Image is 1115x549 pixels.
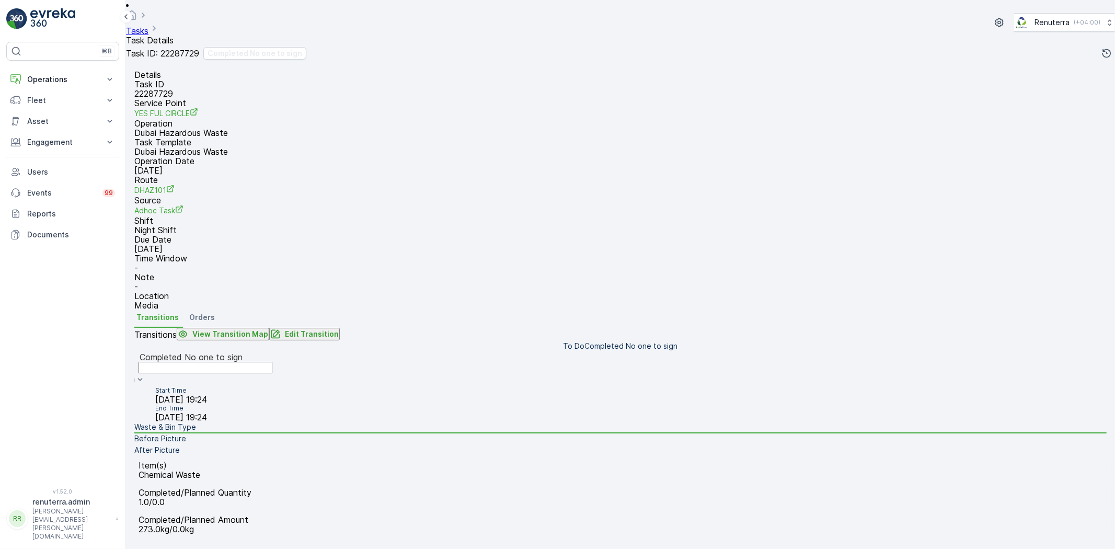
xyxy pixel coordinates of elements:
[177,328,269,340] button: View Transition Map
[32,507,111,541] p: [PERSON_NAME][EMAIL_ADDRESS][PERSON_NAME][DOMAIN_NAME]
[1034,17,1070,28] p: Renuterra
[134,185,175,195] a: DHAZ101
[203,47,306,60] button: Completed No one to sign
[564,341,585,351] p: To Do
[140,352,271,362] div: Completed No one to sign
[134,206,183,215] span: Adhoc Task
[134,70,161,79] p: Details
[134,235,1107,244] p: Due Date
[134,89,1107,98] p: 22287729
[134,156,1107,166] p: Operation Date
[6,69,119,90] button: Operations
[134,109,198,118] span: YES FUL CIRCLE
[139,470,1102,479] p: Chemical Waste
[126,49,199,58] p: Task ID: 22287729
[101,47,112,55] p: ⌘B
[6,90,119,111] button: Fleet
[139,515,1102,524] p: Completed/Planned Amount
[126,26,148,36] a: Tasks
[585,341,678,351] p: Completed No one to sign
[6,132,119,153] button: Engagement
[27,209,115,219] p: Reports
[6,182,119,203] a: Events99
[134,254,1107,263] p: Time Window
[134,330,177,339] p: Transitions
[155,386,207,395] p: Start Time
[27,188,96,198] p: Events
[134,282,1107,291] p: -
[27,230,115,240] p: Documents
[134,79,1107,89] p: Task ID
[134,301,1107,310] p: Media
[134,147,1107,156] p: Dubai Hazardous Waste
[134,272,1107,282] p: Note
[134,422,196,432] p: Waste & Bin Type
[134,175,1107,185] p: Route
[189,312,215,323] span: Orders
[134,445,180,455] p: After Picture
[6,224,119,245] a: Documents
[134,98,1107,108] p: Service Point
[285,329,339,339] p: Edit Transition
[134,119,1107,128] p: Operation
[1014,17,1030,28] img: Screenshot_2024-07-26_at_13.33.01.png
[192,329,268,339] p: View Transition Map
[134,263,1107,272] p: -
[27,74,98,85] p: Operations
[27,137,98,147] p: Engagement
[6,488,119,495] span: v 1.52.0
[30,8,75,29] img: logo_light-DOdMpM7g.png
[6,8,27,29] img: logo
[9,510,26,527] div: RR
[27,95,98,106] p: Fleet
[27,167,115,177] p: Users
[1074,18,1100,27] p: ( +04:00 )
[6,111,119,132] button: Asset
[134,196,1107,205] p: Source
[208,48,302,59] p: Completed No one to sign
[6,162,119,182] a: Users
[136,312,179,323] span: Transitions
[134,291,1107,301] p: Location
[6,497,119,541] button: RRrenuterra.admin[PERSON_NAME][EMAIL_ADDRESS][PERSON_NAME][DOMAIN_NAME]
[134,128,1107,138] p: Dubai Hazardous Waste
[134,244,1107,254] p: [DATE]
[139,524,1102,534] p: 273.0kg/0.0kg
[1014,13,1115,32] button: Renuterra(+04:00)
[155,404,207,413] p: End Time
[134,205,183,215] a: Adhoc Task
[139,497,1102,507] p: 1.0/0.0
[126,13,137,23] a: Homepage
[269,328,340,340] button: Edit Transition
[134,433,186,444] p: Before Picture
[32,497,111,507] p: renuterra.admin
[134,225,1107,235] p: Night Shift
[155,412,207,422] span: [DATE] 19:24
[139,488,1102,497] p: Completed/Planned Quantity
[6,203,119,224] a: Reports
[134,216,1107,225] p: Shift
[126,35,174,45] span: Task Details
[27,116,98,127] p: Asset
[134,138,1107,147] p: Task Template
[155,394,207,405] span: [DATE] 19:24
[134,108,198,118] a: YES FUL CIRCLE
[134,166,1107,175] p: [DATE]
[139,461,1102,470] p: Item(s)
[105,189,113,197] p: 99
[134,186,175,195] span: DHAZ101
